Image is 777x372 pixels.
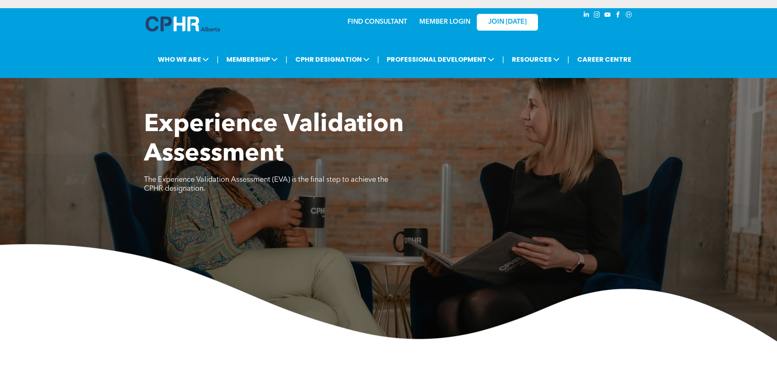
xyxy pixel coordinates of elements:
[624,10,633,21] a: Social network
[603,10,612,21] a: youtube
[502,51,504,68] li: |
[286,51,288,68] li: |
[419,19,470,25] a: MEMBER LOGIN
[224,52,280,67] span: MEMBERSHIP
[567,51,569,68] li: |
[293,52,372,67] span: CPHR DESIGNATION
[146,16,220,31] img: A blue and white logo for cp alberta
[144,176,388,192] span: The Experience Validation Assessment (EVA) is the final step to achieve the CPHR designation.
[575,52,634,67] a: CAREER CENTRE
[348,19,407,25] a: FIND CONSULTANT
[593,10,602,21] a: instagram
[477,14,538,31] a: JOIN [DATE]
[377,51,379,68] li: |
[509,52,562,67] span: RESOURCES
[614,10,623,21] a: facebook
[155,52,211,67] span: WHO WE ARE
[488,18,527,26] span: JOIN [DATE]
[217,51,219,68] li: |
[384,52,497,67] span: PROFESSIONAL DEVELOPMENT
[582,10,591,21] a: linkedin
[144,113,404,167] span: Experience Validation Assessment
